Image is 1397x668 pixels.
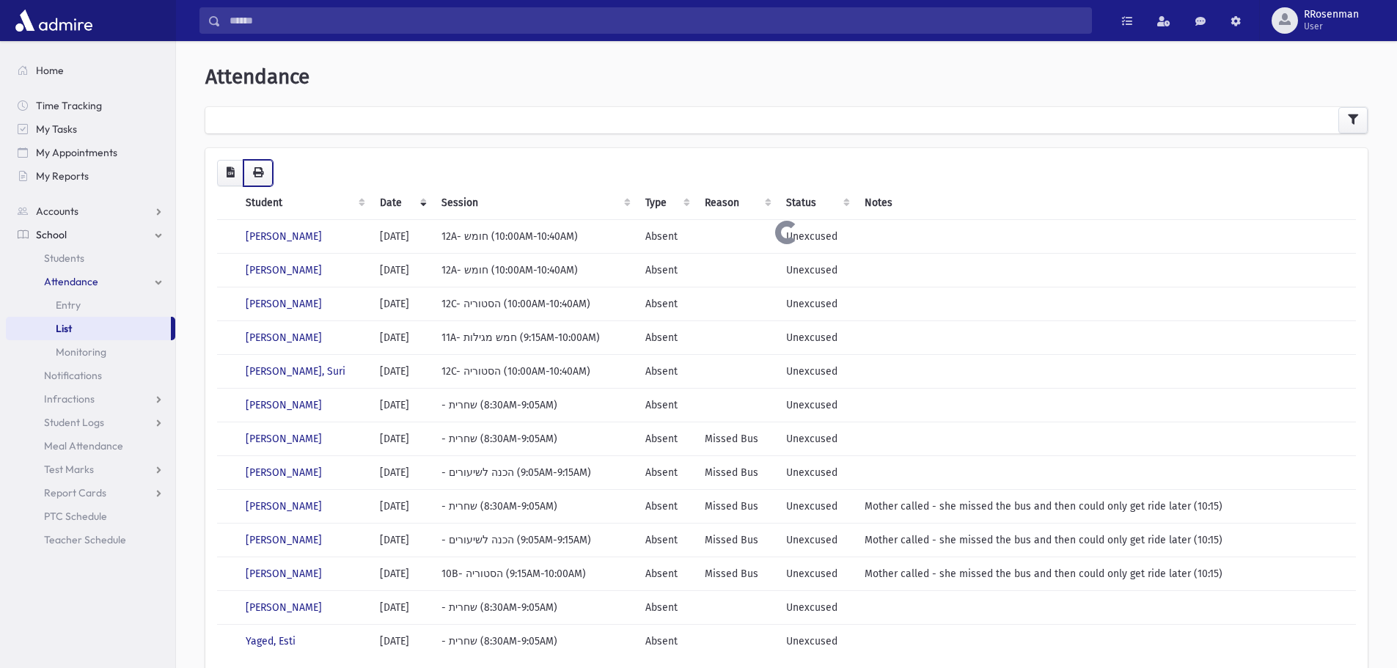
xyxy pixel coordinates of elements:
span: Infractions [44,392,95,405]
th: Reason: activate to sort column ascending [696,186,777,220]
td: Unexcused [777,354,856,388]
span: Accounts [36,205,78,218]
td: Unexcused [777,523,856,557]
td: Unexcused [777,624,856,658]
a: School [6,223,175,246]
td: - הכנה לשיעורים (9:05AM-9:15AM) [433,455,637,489]
span: Meal Attendance [44,439,123,452]
td: Absent [637,287,696,320]
a: [PERSON_NAME] [246,601,322,614]
td: [DATE] [371,320,433,354]
td: Missed Bus [696,557,777,590]
td: [DATE] [371,455,433,489]
td: [DATE] [371,557,433,590]
span: Student Logs [44,416,104,429]
span: Students [44,252,84,265]
td: [DATE] [371,590,433,624]
th: Date: activate to sort column ascending [371,186,433,220]
td: Absent [637,557,696,590]
span: Teacher Schedule [44,533,126,546]
td: Missed Bus [696,489,777,523]
a: [PERSON_NAME], Suri [246,365,345,378]
td: - הכנה לשיעורים (9:05AM-9:15AM) [433,523,637,557]
span: My Appointments [36,146,117,159]
td: Unexcused [777,219,856,253]
td: Missed Bus [696,422,777,455]
span: Notifications [44,369,102,382]
a: Student Logs [6,411,175,434]
td: Absent [637,253,696,287]
td: Absent [637,523,696,557]
td: Absent [637,455,696,489]
a: PTC Schedule [6,504,175,528]
a: [PERSON_NAME] [246,500,322,513]
span: My Reports [36,169,89,183]
td: [DATE] [371,624,433,658]
td: Mother called - she missed the bus and then could only get ride later (10:15) [856,557,1356,590]
td: [DATE] [371,523,433,557]
a: Accounts [6,199,175,223]
td: [DATE] [371,489,433,523]
span: Attendance [205,65,309,89]
td: Unexcused [777,422,856,455]
input: Search [221,7,1091,34]
a: [PERSON_NAME] [246,298,322,310]
td: [DATE] [371,253,433,287]
th: Session : activate to sort column ascending [433,186,637,220]
a: My Appointments [6,141,175,164]
td: [DATE] [371,287,433,320]
td: Absent [637,354,696,388]
a: List [6,317,171,340]
a: My Tasks [6,117,175,141]
td: [DATE] [371,388,433,422]
td: 12A- חומש (10:00AM-10:40AM) [433,219,637,253]
td: - שחרית (8:30AM-9:05AM) [433,489,637,523]
span: My Tasks [36,122,77,136]
a: [PERSON_NAME] [246,466,322,479]
td: Unexcused [777,455,856,489]
span: School [36,228,67,241]
td: Absent [637,422,696,455]
td: Mother called - she missed the bus and then could only get ride later (10:15) [856,523,1356,557]
span: List [56,322,72,335]
td: Unexcused [777,320,856,354]
a: Test Marks [6,458,175,481]
span: Time Tracking [36,99,102,112]
a: Home [6,59,175,82]
a: Entry [6,293,175,317]
td: Missed Bus [696,523,777,557]
a: Students [6,246,175,270]
a: Infractions [6,387,175,411]
td: Absent [637,489,696,523]
a: Yaged, Esti [246,635,296,647]
td: Absent [637,320,696,354]
td: Absent [637,388,696,422]
span: Attendance [44,275,98,288]
img: AdmirePro [12,6,96,35]
td: Absent [637,590,696,624]
td: Absent [637,624,696,658]
td: Unexcused [777,253,856,287]
a: Attendance [6,270,175,293]
td: Unexcused [777,557,856,590]
span: Test Marks [44,463,94,476]
a: [PERSON_NAME] [246,433,322,445]
span: Monitoring [56,345,106,359]
a: [PERSON_NAME] [246,264,322,276]
td: Unexcused [777,388,856,422]
a: Meal Attendance [6,434,175,458]
td: - שחרית (8:30AM-9:05AM) [433,422,637,455]
th: Student: activate to sort column ascending [237,186,370,220]
td: - שחרית (8:30AM-9:05AM) [433,624,637,658]
button: Print [243,160,273,186]
td: [DATE] [371,354,433,388]
span: PTC Schedule [44,510,107,523]
span: RRosenman [1304,9,1359,21]
td: Unexcused [777,489,856,523]
a: Report Cards [6,481,175,504]
a: [PERSON_NAME] [246,568,322,580]
span: Entry [56,298,81,312]
td: - שחרית (8:30AM-9:05AM) [433,388,637,422]
span: Report Cards [44,486,106,499]
td: 10B- הסטוריה (9:15AM-10:00AM) [433,557,637,590]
